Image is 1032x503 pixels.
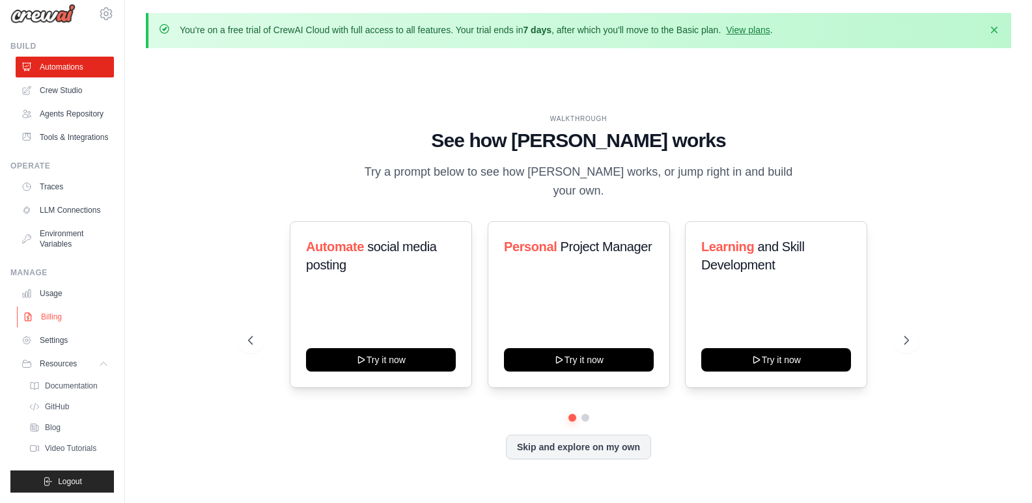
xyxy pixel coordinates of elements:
[306,239,437,272] span: social media posting
[16,283,114,304] a: Usage
[701,348,851,372] button: Try it now
[16,127,114,148] a: Tools & Integrations
[967,441,1032,503] iframe: Chat Widget
[504,348,654,372] button: Try it now
[23,439,114,457] a: Video Tutorials
[23,377,114,395] a: Documentation
[17,306,115,327] a: Billing
[16,57,114,77] a: Automations
[506,435,651,459] button: Skip and explore on my own
[58,476,82,487] span: Logout
[180,23,773,36] p: You're on a free trial of CrewAI Cloud with full access to all features. Your trial ends in , aft...
[10,4,76,23] img: Logo
[45,422,61,433] span: Blog
[16,200,114,221] a: LLM Connections
[10,161,114,171] div: Operate
[16,223,114,254] a: Environment Variables
[16,353,114,374] button: Resources
[504,239,557,254] span: Personal
[16,103,114,124] a: Agents Repository
[23,418,114,437] a: Blog
[248,114,909,124] div: WALKTHROUGH
[16,176,114,197] a: Traces
[45,443,96,454] span: Video Tutorials
[45,401,69,412] span: GitHub
[16,330,114,351] a: Settings
[701,239,754,254] span: Learning
[248,129,909,152] h1: See how [PERSON_NAME] works
[45,381,98,391] span: Documentation
[23,398,114,416] a: GitHub
[306,348,456,372] button: Try it now
[523,25,551,35] strong: 7 days
[10,470,114,493] button: Logout
[560,239,652,254] span: Project Manager
[40,359,77,369] span: Resources
[16,80,114,101] a: Crew Studio
[967,441,1032,503] div: Widget de chat
[360,163,798,201] p: Try a prompt below to see how [PERSON_NAME] works, or jump right in and build your own.
[10,41,114,51] div: Build
[726,25,770,35] a: View plans
[10,267,114,278] div: Manage
[306,239,364,254] span: Automate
